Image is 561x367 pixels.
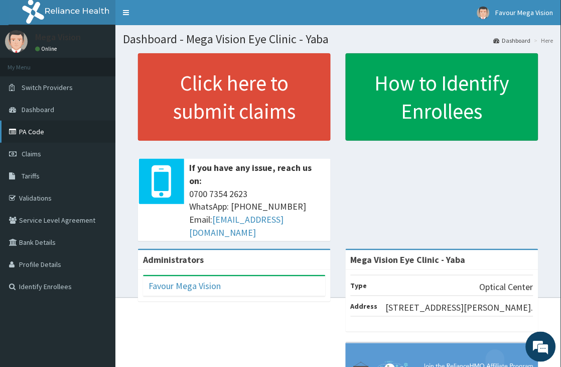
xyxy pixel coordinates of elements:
[5,30,28,53] img: User Image
[123,33,553,46] h1: Dashboard - Mega Vision Eye Clinic - Yaba
[351,281,367,290] b: Type
[35,45,59,52] a: Online
[532,36,553,45] li: Here
[496,8,553,17] span: Favour Mega Vision
[480,281,533,294] p: Optical Center
[386,301,533,314] p: [STREET_ADDRESS][PERSON_NAME].
[477,7,490,19] img: User Image
[189,214,284,238] a: [EMAIL_ADDRESS][DOMAIN_NAME]
[138,53,331,141] a: Click here to submit claims
[22,149,41,158] span: Claims
[494,36,531,45] a: Dashboard
[149,280,221,292] a: Favour Mega Vision
[189,188,326,239] span: 0700 7354 2623 WhatsApp: [PHONE_NUMBER] Email:
[22,83,73,92] span: Switch Providers
[351,254,466,265] strong: Mega Vision Eye Clinic - Yaba
[22,105,54,114] span: Dashboard
[143,254,204,265] b: Administrators
[22,171,40,180] span: Tariffs
[346,53,538,141] a: How to Identify Enrollees
[189,162,312,187] b: If you have any issue, reach us on:
[35,33,81,42] p: Mega Vision
[351,302,378,311] b: Address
